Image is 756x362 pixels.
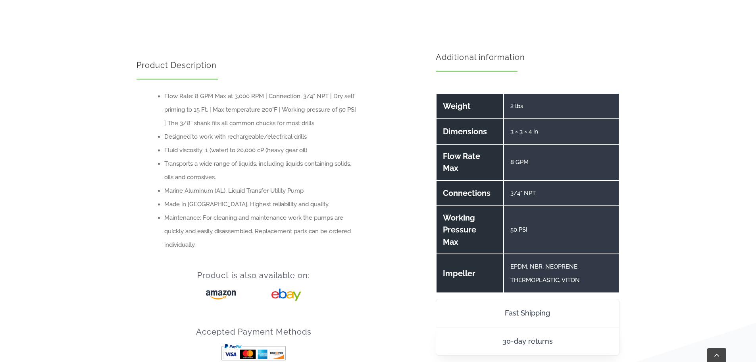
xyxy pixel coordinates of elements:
img: ebay_logo.png [271,288,301,302]
h2: Additional information [436,52,619,62]
a: ebay_logo [271,287,301,294]
td: 3 × 3 × 4 in [504,119,619,144]
li: Transports a wide range of liquids, including liquids containing solids, oils and corrosives. [164,157,359,184]
li: Maintenance: For cleaning and maintenance work the pumps are quickly and easily disassembled. Rep... [164,211,359,252]
p: Fast Shipping [444,307,611,319]
img: amazon_logo.png [206,288,236,302]
li: Marine Aluminum (AL), Liquid Transfer Utility Pump [164,184,359,197]
h2: Product Description [137,60,371,70]
h3: Product is also available on: [148,270,359,281]
p: 8 GPM [510,155,606,169]
a: amazon_logo [206,287,236,294]
img: paypal-payments [221,344,286,360]
td: 2 lbs [504,94,619,118]
th: Weight [437,94,503,118]
th: Working Pressure Max [437,206,503,254]
li: Flow Rate: 8 GPM Max at 3,000 RPM | Connection: 3/4” NPT | Dry self priming to 15 Ft. | Max tempe... [164,89,359,130]
p: EPDM, NBR, NEOPRENE, THERMOPLASTIC, VITON [510,260,606,287]
th: Dimensions [437,119,503,144]
th: Impeller [437,254,503,292]
p: 30-day returns [444,335,611,347]
th: Connections [437,181,503,205]
th: Flow Rate Max [437,145,503,180]
p: 3/4" NPT [510,186,606,200]
p: 50 PSI [510,223,606,236]
li: Designed to work with rechargeable/electrical drills [164,130,359,143]
li: Fluid viscosity: 1 (water) to 20,000 cP (heavy gear oil) [164,143,359,157]
h3: Accepted Payment Methods [148,326,359,338]
li: Made in [GEOGRAPHIC_DATA], Highest reliability and quality. [164,197,359,211]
